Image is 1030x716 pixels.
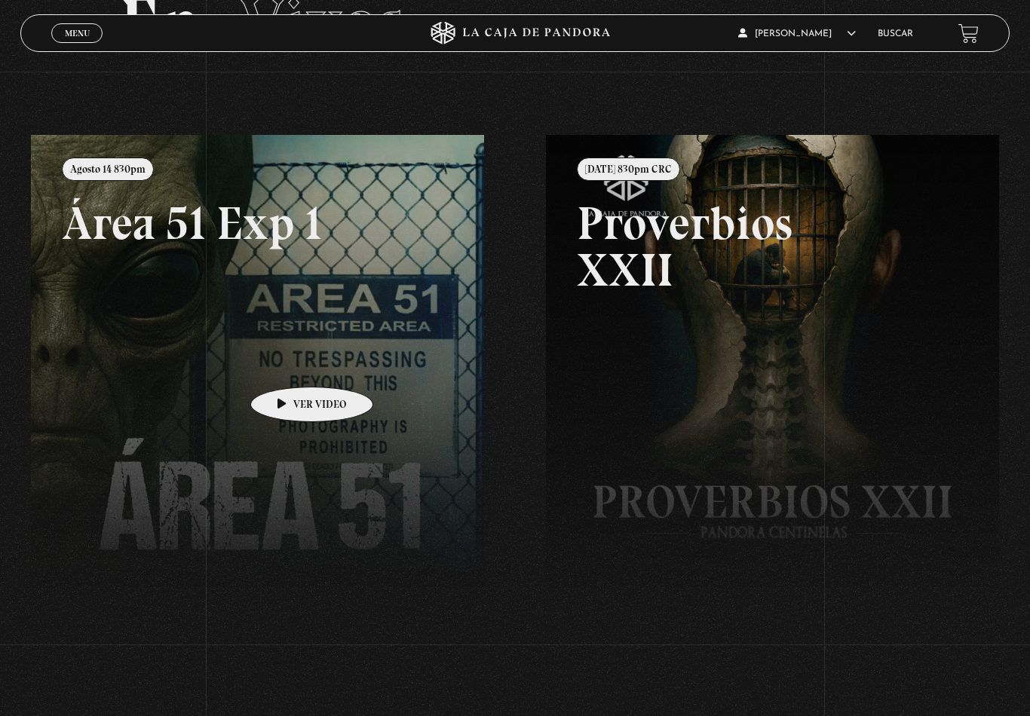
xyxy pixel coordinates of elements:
span: Cerrar [60,41,95,52]
a: View your shopping cart [958,23,979,44]
a: Buscar [878,29,913,38]
span: [PERSON_NAME] [738,29,856,38]
span: Menu [65,29,90,38]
